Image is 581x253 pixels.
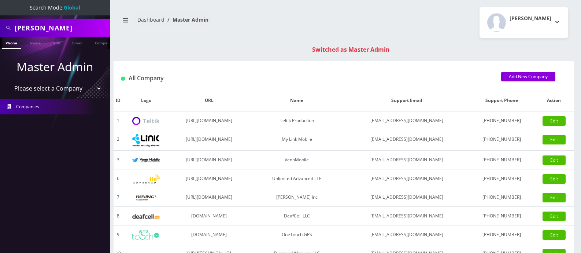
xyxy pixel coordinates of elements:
td: [DOMAIN_NAME] [170,225,249,244]
td: [EMAIL_ADDRESS][DOMAIN_NAME] [345,151,469,169]
img: OneTouch GPS [132,230,160,240]
td: VennMobile [249,151,345,169]
th: Support Email [345,90,469,111]
a: Dashboard [137,16,164,23]
img: Rexing Inc [132,194,160,201]
td: DeafCell LLC [249,207,345,225]
button: [PERSON_NAME] [480,7,568,38]
a: Edit [543,230,566,240]
td: [PHONE_NUMBER] [469,188,534,207]
img: My Link Mobile [132,134,160,147]
td: [PHONE_NUMBER] [469,225,534,244]
td: 8 [114,207,123,225]
td: [URL][DOMAIN_NAME] [170,111,249,130]
a: Company [91,37,116,48]
td: [EMAIL_ADDRESS][DOMAIN_NAME] [345,225,469,244]
a: Edit [543,193,566,202]
td: OneTouch GPS [249,225,345,244]
td: [EMAIL_ADDRESS][DOMAIN_NAME] [345,207,469,225]
span: Search Mode: [30,4,80,11]
a: Edit [543,116,566,126]
a: Edit [543,155,566,165]
li: Master Admin [164,16,208,23]
a: Edit [543,174,566,184]
a: Name [26,37,44,48]
td: [PHONE_NUMBER] [469,151,534,169]
td: 9 [114,225,123,244]
td: [EMAIL_ADDRESS][DOMAIN_NAME] [345,111,469,130]
th: Name [249,90,345,111]
a: Add New Company [501,72,555,81]
div: Switched as Master Admin [121,45,581,54]
img: All Company [121,77,125,81]
a: SIM [49,37,63,48]
td: [DOMAIN_NAME] [170,207,249,225]
td: [URL][DOMAIN_NAME] [170,130,249,151]
a: Email [69,37,86,48]
img: DeafCell LLC [132,214,160,219]
th: ID [114,90,123,111]
td: 2 [114,130,123,151]
td: [PHONE_NUMBER] [469,130,534,151]
td: [PHONE_NUMBER] [469,169,534,188]
th: Action [534,90,574,111]
td: [PHONE_NUMBER] [469,207,534,225]
td: Unlimited Advanced LTE [249,169,345,188]
td: 6 [114,169,123,188]
span: Companies [16,103,39,110]
th: Support Phone [469,90,534,111]
td: My Link Mobile [249,130,345,151]
td: [URL][DOMAIN_NAME] [170,169,249,188]
th: Logo [123,90,170,111]
a: Phone [2,37,21,49]
td: 1 [114,111,123,130]
td: [EMAIL_ADDRESS][DOMAIN_NAME] [345,169,469,188]
nav: breadcrumb [119,12,338,33]
td: [EMAIL_ADDRESS][DOMAIN_NAME] [345,188,469,207]
td: 7 [114,188,123,207]
td: [PHONE_NUMBER] [469,111,534,130]
h1: All Company [121,75,490,82]
a: Edit [543,212,566,221]
strong: Global [64,4,80,11]
td: 3 [114,151,123,169]
input: Search All Companies [15,21,108,35]
td: [EMAIL_ADDRESS][DOMAIN_NAME] [345,130,469,151]
h2: [PERSON_NAME] [510,15,551,22]
td: [PERSON_NAME] Inc [249,188,345,207]
td: [URL][DOMAIN_NAME] [170,188,249,207]
a: Edit [543,135,566,144]
img: VennMobile [132,158,160,163]
img: Unlimited Advanced LTE [132,175,160,184]
td: Teltik Production [249,111,345,130]
img: Teltik Production [132,117,160,125]
th: URL [170,90,249,111]
td: [URL][DOMAIN_NAME] [170,151,249,169]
